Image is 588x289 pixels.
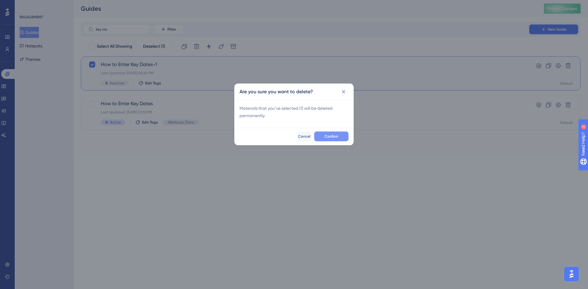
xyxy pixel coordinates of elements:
h2: Are you sure you want to delete? [239,88,313,95]
span: Confirm [325,134,338,139]
span: Need Help? [14,2,38,9]
span: Cancel [298,134,311,139]
iframe: UserGuiding AI Assistant Launcher [562,265,581,283]
span: Materials that you’ve selected ( 1 ) will be deleted permanently. [239,105,349,119]
div: 3 [43,3,44,8]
